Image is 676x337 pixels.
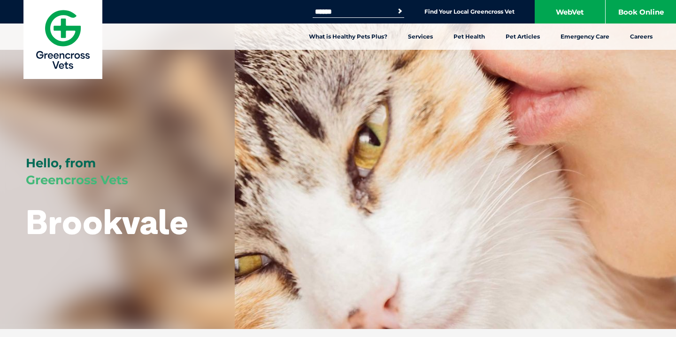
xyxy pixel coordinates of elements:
[398,24,443,50] a: Services
[26,156,96,171] span: Hello, from
[26,203,189,240] h1: Brookvale
[424,8,515,16] a: Find Your Local Greencross Vet
[26,172,128,188] span: Greencross Vets
[620,24,663,50] a: Careers
[495,24,550,50] a: Pet Articles
[443,24,495,50] a: Pet Health
[550,24,620,50] a: Emergency Care
[299,24,398,50] a: What is Healthy Pets Plus?
[395,7,405,16] button: Search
